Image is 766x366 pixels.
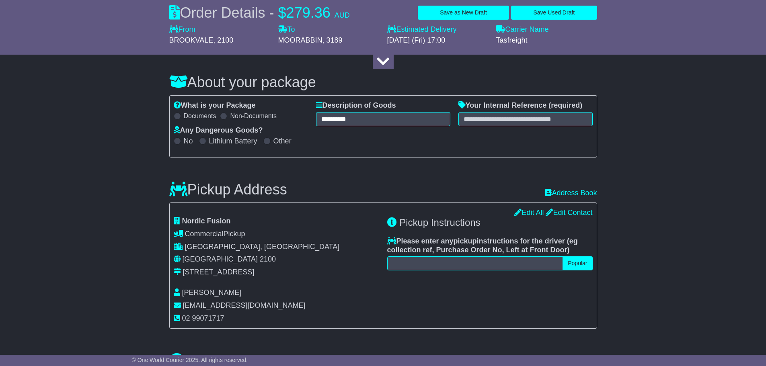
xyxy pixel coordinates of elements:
[278,25,295,34] label: To
[387,25,488,34] label: Estimated Delivery
[209,137,257,146] label: Lithium Battery
[182,217,231,225] span: Nordic Fusion
[399,217,480,228] span: Pickup Instructions
[132,357,248,363] span: © One World Courier 2025. All rights reserved.
[174,101,256,110] label: What is your Package
[185,230,224,238] span: Commercial
[278,36,322,44] span: MOORABBIN
[454,237,477,245] span: pickup
[387,36,488,45] div: [DATE] (Fri) 17:00
[458,101,583,110] label: Your Internal Reference (required)
[511,6,597,20] button: Save Used Draft
[182,288,242,296] span: [PERSON_NAME]
[316,101,396,110] label: Description of Goods
[545,189,597,198] a: Address Book
[169,74,597,90] h3: About your package
[182,314,224,322] span: 02 99071717
[260,255,276,263] span: 2100
[169,182,287,198] h3: Pickup Address
[418,6,509,20] button: Save as New Draft
[174,126,263,135] label: Any Dangerous Goods?
[184,137,193,146] label: No
[546,209,592,217] a: Edit Contact
[174,230,379,239] div: Pickup
[169,36,214,44] span: BROOKVALE
[496,25,549,34] label: Carrier Name
[230,112,277,120] label: Non-Documents
[184,112,216,120] label: Documents
[335,11,350,19] span: AUD
[183,255,258,263] span: [GEOGRAPHIC_DATA]
[185,243,340,251] span: [GEOGRAPHIC_DATA], [GEOGRAPHIC_DATA]
[169,4,350,21] div: Order Details -
[273,137,292,146] label: Other
[514,209,544,217] a: Edit All
[169,25,195,34] label: From
[387,237,578,254] span: eg collection ref, Purchase Order No, Left at Front Door
[286,4,331,21] span: 279.36
[213,36,233,44] span: , 2100
[387,237,593,254] label: Please enter any instructions for the driver ( )
[496,36,597,45] div: Tasfreight
[322,36,343,44] span: , 3189
[278,4,286,21] span: $
[563,256,592,270] button: Popular
[183,301,306,309] span: [EMAIL_ADDRESS][DOMAIN_NAME]
[183,268,255,277] div: [STREET_ADDRESS]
